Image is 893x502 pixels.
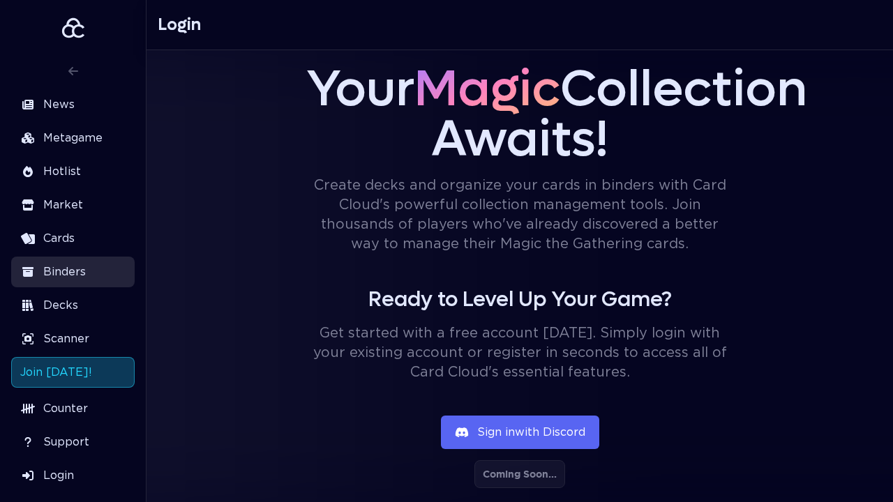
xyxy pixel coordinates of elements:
span: Hotlist [43,163,81,180]
a: Join [DATE]! [11,357,135,388]
a: Hotlist [11,156,135,187]
a: Login [11,460,135,491]
span: Counter [43,400,88,417]
a: Cards [11,223,135,254]
h1: Your Collection Awaits! [307,64,733,165]
a: Counter [11,393,135,424]
a: Support [11,427,135,457]
a: Decks [11,290,135,321]
div: Create decks and organize your cards in binders with Card Cloud's powerful collection management ... [307,176,733,254]
span: Metagame [43,130,103,146]
span: Magic [414,56,560,122]
span: Join [DATE]! [20,364,92,381]
span: Cards [43,230,75,247]
span: Support [43,434,89,450]
a: Metagame [11,123,135,153]
h1: Login [158,14,201,36]
button: Sign inwith Discord [441,416,599,449]
span: Binders [43,264,86,280]
span: Scanner [43,330,89,347]
a: Binders [11,257,135,287]
p: Get started with a free account [DATE]. Simply login with your existing account or register in se... [307,324,733,382]
span: Decks [43,297,78,314]
h2: Ready to Level Up Your Game? [307,287,733,312]
span: Login [43,467,74,484]
span: News [43,96,75,113]
a: News [11,89,135,120]
a: Market [11,190,135,220]
span: Market [43,197,83,213]
div: Coming Soon... [474,460,565,488]
a: Scanner [11,324,135,354]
